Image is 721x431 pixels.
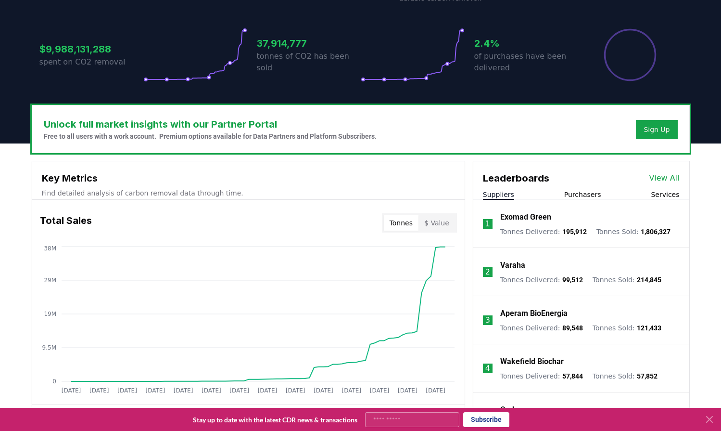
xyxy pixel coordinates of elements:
[583,371,643,381] p: Tonnes Sold :
[500,227,578,236] p: Tonnes Delivered :
[553,228,578,235] span: 195,912
[500,308,568,319] a: Aperam BioEnergia
[90,387,107,394] tspan: [DATE]
[653,172,680,184] a: View All
[640,120,678,139] button: Sign Up
[622,372,643,380] span: 57,852
[287,387,304,394] tspan: [DATE]
[474,51,578,74] p: of purchases have been delivered
[583,323,647,333] p: Tonnes Sold :
[500,323,574,333] p: Tonnes Delivered :
[622,276,647,284] span: 214,845
[500,404,541,416] a: Carboneers
[44,131,377,141] p: Free to all users with a work account. Premium options available for Data Partners and Platform S...
[53,378,56,385] tspan: 0
[647,125,670,134] a: Sign Up
[500,211,551,223] a: Exomad Green
[388,215,421,231] button: Tonnes
[257,56,361,68] p: tonnes of CO2 has been sold
[39,42,143,56] h3: $9,988,131,288
[500,260,525,271] a: Varaha
[553,276,574,284] span: 99,512
[553,372,574,380] span: 57,844
[175,387,191,394] tspan: [DATE]
[566,190,600,199] button: Purchasers
[259,387,276,394] tspan: [DATE]
[500,275,574,285] p: Tonnes Delivered :
[40,213,92,233] h3: Total Sales
[39,56,143,68] p: spent on CO2 removal
[626,228,656,235] span: 1,806,327
[43,344,56,351] tspan: 9.5M
[421,215,455,231] button: $ Value
[231,387,248,394] tspan: [DATE]
[399,387,416,394] tspan: [DATE]
[202,387,219,394] tspan: [DATE]
[257,42,361,56] h3: 37,914,777
[63,387,79,394] tspan: [DATE]
[427,387,444,394] tspan: [DATE]
[485,266,490,278] p: 2
[603,28,657,82] div: Percentage of sales delivered
[500,371,574,381] p: Tonnes Delivered :
[45,277,56,284] tspan: 29M
[485,314,490,326] p: 3
[483,190,510,199] button: Suppliers
[44,117,377,131] h3: Unlock full market insights with our Partner Portal
[343,387,360,394] tspan: [DATE]
[45,311,56,317] tspan: 19M
[147,387,164,394] tspan: [DATE]
[371,387,388,394] tspan: [DATE]
[655,190,680,199] button: Services
[119,387,136,394] tspan: [DATE]
[500,356,564,367] a: Wakefield Biochar
[483,171,549,185] h3: Leaderboards
[45,245,56,252] tspan: 38M
[42,171,455,185] h3: Key Metrics
[587,227,656,236] p: Tonnes Sold :
[553,324,574,332] span: 89,548
[474,36,578,51] h3: 2.4%
[315,387,331,394] tspan: [DATE]
[42,188,455,198] p: Find detailed analysis of carbon removal data through time.
[485,218,490,230] p: 1
[485,363,490,374] p: 4
[622,324,647,332] span: 121,433
[583,275,647,285] p: Tonnes Sold :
